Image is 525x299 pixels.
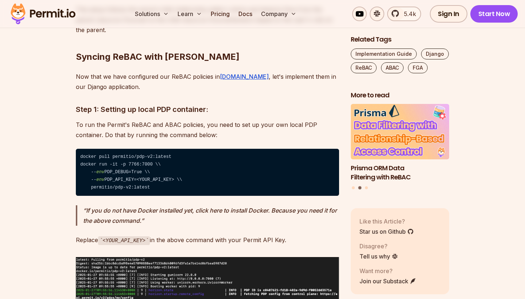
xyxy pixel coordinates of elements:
p: Replace in the above command with your Permit API Key. [76,235,339,245]
a: FGA [408,62,428,73]
a: Start Now [470,5,518,23]
h2: Syncing ReBAC with [PERSON_NAME] [76,22,339,63]
a: Sign In [430,5,467,23]
h2: More to read [351,91,449,100]
a: Django [421,48,449,59]
button: Learn [175,7,205,21]
button: Go to slide 3 [365,187,368,190]
span: 5.4k [400,9,416,18]
h3: Step 1: Setting up local PDP container: [76,104,339,115]
a: Tell us why [359,252,398,261]
a: Implementation Guide [351,48,417,59]
a: 5.4k [387,7,421,21]
li: 2 of 3 [351,104,449,182]
a: Prisma ORM Data Filtering with ReBACPrisma ORM Data Filtering with ReBAC [351,104,449,182]
a: ABAC [381,62,404,73]
a: Docs [236,7,255,21]
h3: Prisma ORM Data Filtering with ReBAC [351,164,449,182]
h2: Related Tags [351,35,449,44]
p: To run the Permit's ReBAC and ABAC policies, you need to set up your own local PDP container. Do ... [76,120,339,140]
div: Posts [351,104,449,191]
span: env [96,170,104,175]
img: Permit logo [7,1,79,26]
code: docker pull permitio/pdp-v2:latest docker run -it -p 7766:7000 \\ -- PDP_DEBUG=True \\ -- PDP_API... [76,149,339,196]
span: env [96,177,104,182]
button: Go to slide 1 [352,187,355,190]
code: <YOUR_API_KEY> [98,236,150,245]
p: Want more? [359,267,416,275]
a: Pricing [208,7,233,21]
p: Disagree? [359,242,398,251]
a: ReBAC [351,62,377,73]
button: Go to slide 2 [358,186,362,190]
p: If you do not have Docker installed yet, click here to install Docker. Because you need it for th... [83,205,339,226]
p: Now that we have configured our ReBAC policies in , let's implement them in our Django application. [76,71,339,92]
a: Join our Substack [359,277,416,286]
button: Solutions [132,7,172,21]
p: Like this Article? [359,217,414,226]
img: Prisma ORM Data Filtering with ReBAC [351,104,449,160]
a: Star us on Github [359,227,414,236]
a: [DOMAIN_NAME] [220,73,269,80]
button: Company [258,7,299,21]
